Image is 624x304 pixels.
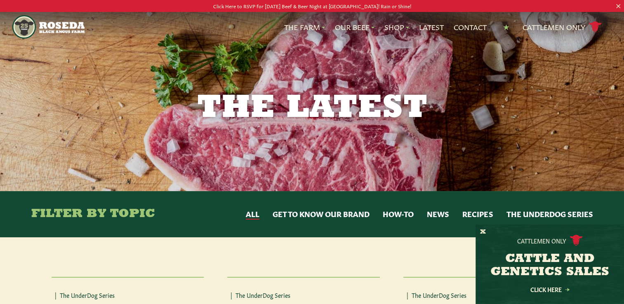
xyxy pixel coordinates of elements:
a: Contact [454,22,487,33]
h1: The Latest [101,92,523,125]
a: Shop [384,22,409,33]
p: The UnderDog Series [403,291,556,299]
span: | [55,291,57,299]
span: | [407,291,408,299]
button: How-to [383,209,414,220]
button: Recipes [462,209,493,220]
button: Get to Know Our Brand [273,209,370,220]
h4: Filter By Topic [31,208,155,221]
button: News [427,209,449,220]
nav: Main Navigation [12,12,611,42]
img: https://roseda.com/wp-content/uploads/2021/05/roseda-25-header.png [12,15,85,39]
a: Latest [419,22,444,33]
button: X [480,228,486,236]
a: Click Here [513,287,587,292]
p: The UnderDog Series [52,291,204,299]
h3: CATTLE AND GENETICS SALES [486,253,614,279]
a: Our Beef [335,22,374,33]
p: Click Here to RSVP for [DATE] Beef & Beer Night at [GEOGRAPHIC_DATA]! Rain or Shine! [31,2,593,10]
a: The Farm [284,22,325,33]
span: | [231,291,232,299]
a: Cattlemen Only [523,20,602,34]
p: The UnderDog Series [227,291,380,299]
p: Cattlemen Only [517,236,566,245]
button: All [246,209,259,220]
img: cattle-icon.svg [570,235,583,246]
button: The UnderDog Series [506,209,593,220]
